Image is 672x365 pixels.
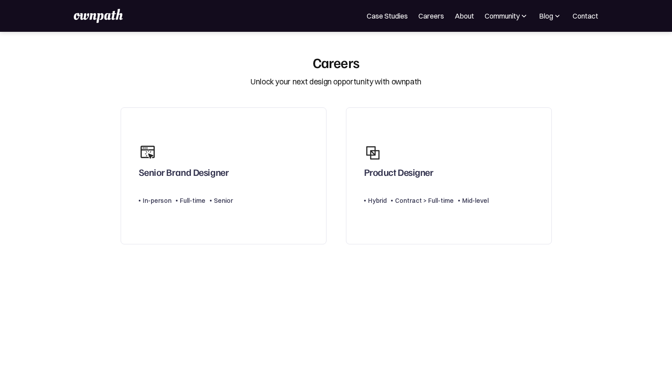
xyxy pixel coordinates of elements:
a: Product DesignerHybridContract > Full-timeMid-level [346,107,552,245]
div: Unlock your next design opportunity with ownpath [251,76,421,87]
div: Blog [539,11,553,21]
div: Careers [313,54,360,71]
div: Senior [214,195,233,206]
div: Hybrid [368,195,387,206]
div: Contract > Full-time [395,195,454,206]
div: In-person [143,195,171,206]
a: Careers [418,11,444,21]
div: Senior Brand Designer [139,166,229,182]
div: Full-time [180,195,205,206]
a: Senior Brand DesignerIn-personFull-timeSenior [121,107,327,245]
div: Blog [539,11,562,21]
a: Case Studies [367,11,408,21]
div: Product Designer [364,166,433,182]
div: Community [485,11,520,21]
div: Community [485,11,528,21]
a: About [455,11,474,21]
div: Mid-level [462,195,489,206]
a: Contact [573,11,598,21]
